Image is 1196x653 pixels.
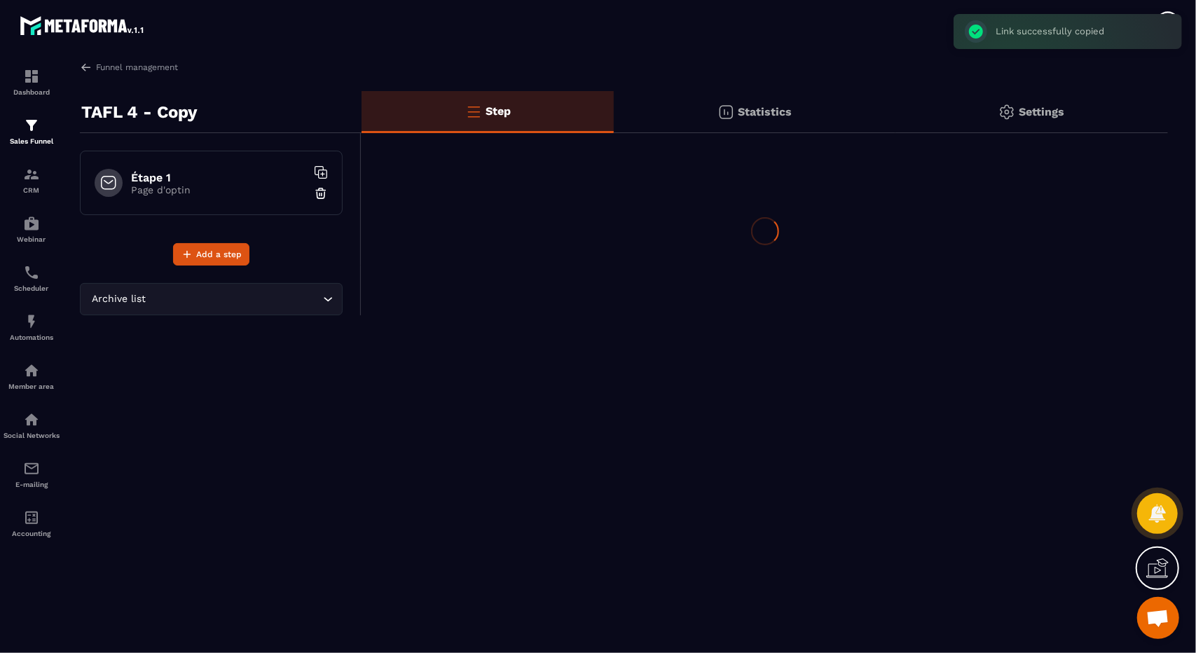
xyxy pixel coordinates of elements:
p: Webinar [4,235,60,243]
a: Ouvrir le chat [1137,597,1179,639]
img: trash [314,186,328,200]
p: Page d'optin [131,184,306,195]
button: Add a step [173,243,249,266]
p: Member area [4,383,60,390]
p: Statistics [738,105,792,118]
a: emailemailE-mailing [4,450,60,499]
img: setting-gr.5f69749f.svg [998,104,1015,121]
a: social-networksocial-networkSocial Networks [4,401,60,450]
p: Settings [1019,105,1064,118]
a: automationsautomationsWebinar [4,205,60,254]
a: formationformationSales Funnel [4,106,60,156]
p: TAFL 4 - Copy [81,98,198,126]
img: social-network [23,411,40,428]
img: arrow [80,61,92,74]
p: CRM [4,186,60,194]
p: Sales Funnel [4,137,60,145]
img: automations [23,362,40,379]
img: formation [23,68,40,85]
div: Search for option [80,283,343,315]
a: formationformationCRM [4,156,60,205]
a: automationsautomationsAutomations [4,303,60,352]
img: stats.20deebd0.svg [717,104,734,121]
p: E-mailing [4,481,60,488]
img: automations [23,215,40,232]
p: Accounting [4,530,60,537]
p: Scheduler [4,284,60,292]
a: Funnel management [80,61,178,74]
p: Dashboard [4,88,60,96]
p: Step [486,104,511,118]
span: Add a step [196,247,242,261]
a: accountantaccountantAccounting [4,499,60,548]
img: automations [23,313,40,330]
p: Social Networks [4,432,60,439]
img: formation [23,166,40,183]
img: email [23,460,40,477]
img: formation [23,117,40,134]
a: automationsautomationsMember area [4,352,60,401]
img: logo [20,13,146,38]
img: scheduler [23,264,40,281]
img: bars-o.4a397970.svg [465,103,482,120]
a: schedulerschedulerScheduler [4,254,60,303]
img: accountant [23,509,40,526]
h6: Étape 1 [131,171,306,184]
input: Search for option [149,291,319,307]
span: Archive list [89,291,149,307]
a: formationformationDashboard [4,57,60,106]
p: Automations [4,334,60,341]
